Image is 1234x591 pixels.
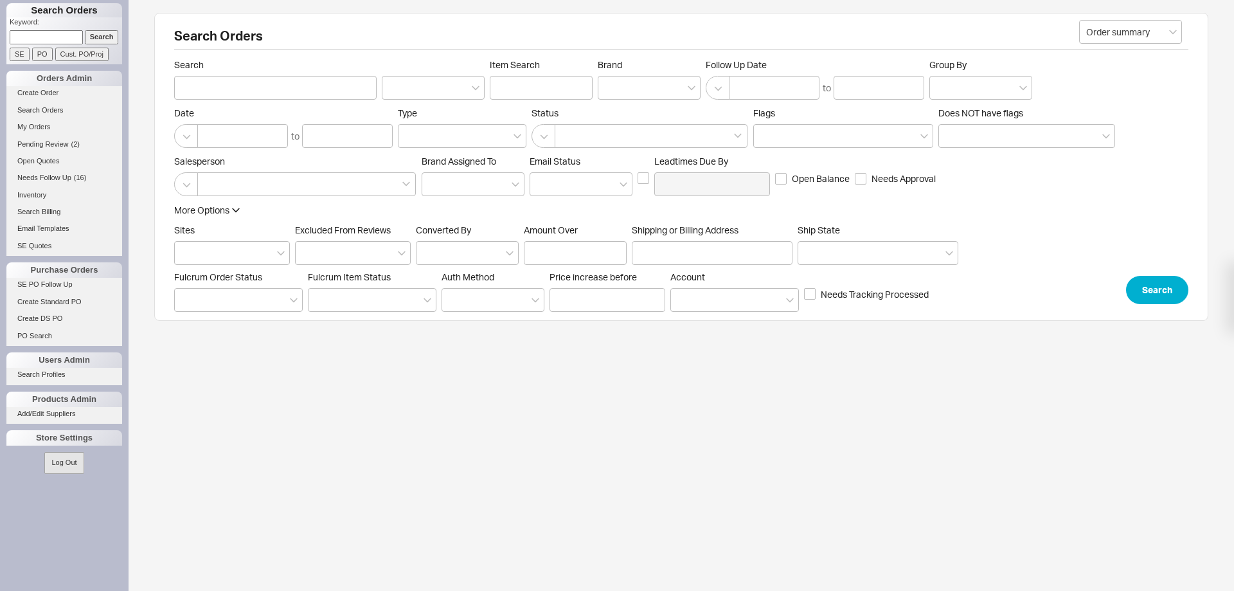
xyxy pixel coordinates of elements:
[405,129,414,143] input: Type
[654,156,770,167] span: Leadtimes Due By
[472,86,479,91] svg: open menu
[6,104,122,117] a: Search Orders
[532,107,748,119] span: Status
[792,172,850,185] span: Open Balance
[938,107,1023,118] span: Does NOT have flags
[6,392,122,407] div: Products Admin
[929,59,967,70] span: Group By
[823,82,831,95] div: to
[821,288,929,301] span: Needs Tracking Processed
[44,452,84,473] button: Log Out
[6,205,122,219] a: Search Billing
[174,204,240,217] button: More Options
[174,30,1188,50] h2: Search Orders
[1019,86,1027,91] svg: open menu
[174,224,195,235] span: Sites
[442,271,494,282] span: Auth Method
[632,241,792,265] input: Shipping or Billing Address
[1079,20,1182,44] input: Select...
[6,138,122,151] a: Pending Review(2)
[32,48,53,61] input: PO
[6,407,122,421] a: Add/Edit Suppliers
[632,224,792,236] span: Shipping or Billing Address
[6,86,122,100] a: Create Order
[775,173,787,185] input: Open Balance
[6,3,122,17] h1: Search Orders
[798,224,840,235] span: Ship State
[6,368,122,381] a: Search Profiles
[6,278,122,291] a: SE PO Follow Up
[71,140,80,148] span: ( 2 )
[55,48,109,61] input: Cust. PO/Proj
[6,352,122,368] div: Users Admin
[1142,282,1172,298] span: Search
[804,288,816,300] input: Needs Tracking Processed
[74,174,87,181] span: ( 16 )
[490,59,593,71] span: Item Search
[6,188,122,202] a: Inventory
[6,154,122,168] a: Open Quotes
[6,295,122,309] a: Create Standard PO
[753,107,775,118] span: Flags
[786,298,794,303] svg: open menu
[706,59,924,71] span: Follow Up Date
[6,312,122,325] a: Create DS PO
[530,156,580,167] span: Em ​ ail Status
[416,224,471,235] span: Converted By
[6,329,122,343] a: PO Search
[945,129,954,143] input: Does NOT have flags
[524,241,627,265] input: Amount Over
[315,293,324,307] input: Fulcrum Item Status
[174,204,229,217] div: More Options
[17,174,71,181] span: Needs Follow Up
[6,120,122,134] a: My Orders
[398,107,417,118] span: Type
[550,271,665,283] span: Price increase before
[174,107,393,119] span: Date
[85,30,119,44] input: Search
[620,182,627,187] svg: open menu
[490,76,593,100] input: Item Search
[512,182,519,187] svg: open menu
[291,130,300,143] div: to
[670,271,705,282] span: Account
[605,80,614,95] input: Brand
[872,172,936,185] span: Needs Approval
[760,129,769,143] input: Flags
[174,156,416,167] span: Salesperson
[398,251,406,256] svg: open menu
[422,156,496,167] span: Brand Assigned To
[524,224,627,236] span: Amount Over
[295,224,391,235] span: Excluded From Reviews
[6,222,122,235] a: Email Templates
[10,48,30,61] input: SE
[6,430,122,446] div: Store Settings
[174,59,377,71] span: Search
[805,246,814,260] input: Ship State
[1169,30,1177,35] svg: open menu
[6,239,122,253] a: SE Quotes
[6,262,122,278] div: Purchase Orders
[506,251,514,256] svg: open menu
[174,76,377,100] input: Search
[17,140,69,148] span: Pending Review
[308,271,391,282] span: Fulcrum Item Status
[6,71,122,86] div: Orders Admin
[449,293,458,307] input: Auth Method
[1126,276,1188,304] button: Search
[6,171,122,185] a: Needs Follow Up(16)
[10,17,122,30] p: Keyword:
[181,293,190,307] input: Fulcrum Order Status
[855,173,866,185] input: Needs Approval
[598,59,622,70] span: Brand
[174,271,262,282] span: Fulcrum Order Status
[181,246,190,260] input: Sites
